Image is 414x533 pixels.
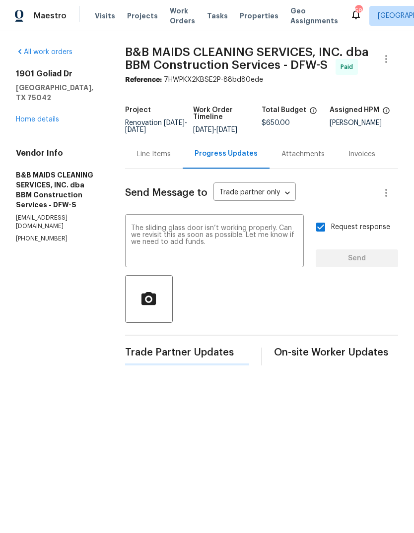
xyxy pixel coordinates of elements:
h5: B&B MAIDS CLEANING SERVICES, INC. dba BBM Construction Services - DFW-S [16,170,101,210]
span: Renovation [125,119,187,133]
h5: Project [125,107,151,114]
div: Invoices [348,149,375,159]
h4: Vendor Info [16,148,101,158]
div: Line Items [137,149,171,159]
span: [DATE] [193,126,214,133]
div: Progress Updates [195,149,258,159]
span: Geo Assignments [290,6,338,26]
span: On-site Worker Updates [274,348,398,357]
span: Maestro [34,11,67,21]
span: - [125,119,187,133]
span: The hpm assigned to this work order. [382,107,390,119]
h5: Total Budget [262,107,306,114]
span: The total cost of line items that have been proposed by Opendoor. This sum includes line items th... [309,107,317,119]
span: Properties [240,11,278,21]
a: All work orders [16,49,72,56]
div: 7HWPKX2KBSE2P-88bd80ede [125,75,398,85]
div: Attachments [281,149,325,159]
div: 58 [355,6,362,16]
p: [PHONE_NUMBER] [16,235,101,243]
span: Trade Partner Updates [125,348,249,357]
span: $650.00 [262,119,290,126]
span: Work Orders [170,6,195,26]
span: Visits [95,11,115,21]
h2: 1901 Goliad Dr [16,69,101,79]
span: Send Message to [125,188,207,198]
span: - [193,126,237,133]
span: [DATE] [164,119,185,126]
span: Projects [127,11,158,21]
span: B&B MAIDS CLEANING SERVICES, INC. dba BBM Construction Services - DFW-S [125,46,369,71]
b: Reference: [125,76,162,83]
span: [DATE] [125,126,146,133]
a: Home details [16,116,59,123]
h5: Assigned HPM [330,107,379,114]
span: Paid [341,62,357,72]
span: Request response [331,222,390,233]
h5: Work Order Timeline [193,107,262,120]
textarea: The sliding glass door isn’t working properly. Can we revisit this as soon as possible. Let me kn... [131,225,298,259]
h5: [GEOGRAPHIC_DATA], TX 75042 [16,83,101,103]
span: Tasks [207,12,228,19]
p: [EMAIL_ADDRESS][DOMAIN_NAME] [16,214,101,231]
div: Trade partner only [213,185,296,201]
div: [PERSON_NAME] [330,119,398,126]
span: [DATE] [216,126,237,133]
